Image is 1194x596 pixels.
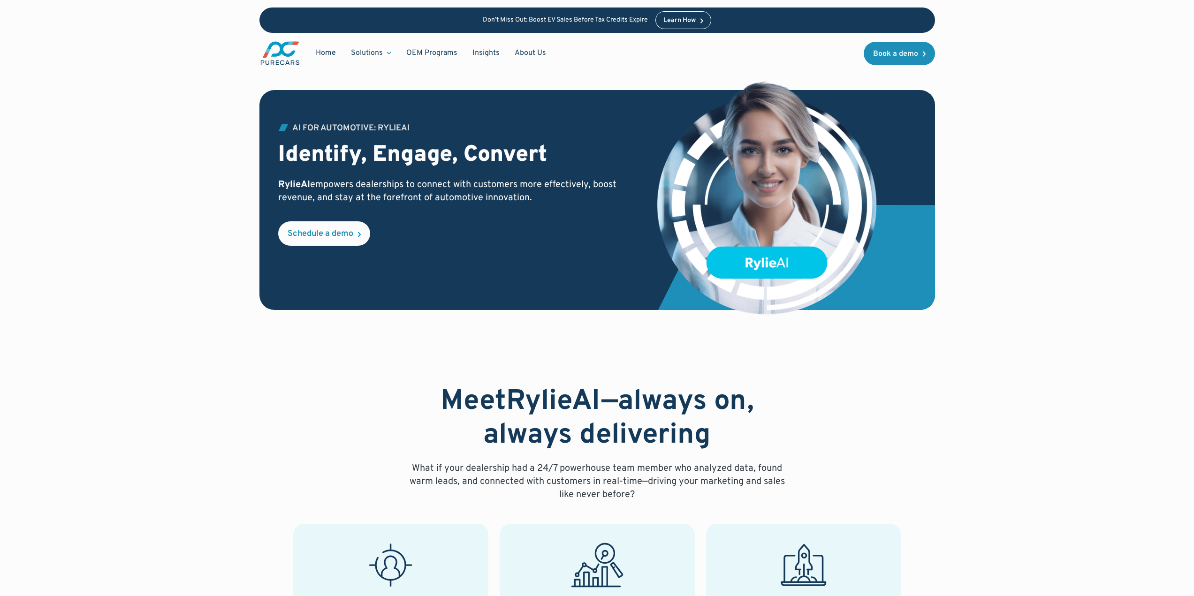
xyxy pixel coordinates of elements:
[655,81,879,317] img: customer data platform illustration
[864,42,935,65] a: Book a demo
[259,40,301,66] img: purecars logo
[399,44,465,62] a: OEM Programs
[278,142,642,169] h2: Identify, Engage, Convert
[288,230,353,238] div: Schedule a demo
[507,44,554,62] a: About Us
[278,221,370,246] a: Schedule a demo
[506,384,601,420] strong: RylieAI
[351,48,383,58] div: Solutions
[873,50,918,58] div: Book a demo
[483,16,648,24] p: Don’t Miss Out: Boost EV Sales Before Tax Credits Expire
[655,11,711,29] a: Learn How
[343,44,399,62] div: Solutions
[483,384,754,453] strong: —always on, always delivering
[465,44,507,62] a: Insights
[441,384,506,420] strong: Meet
[308,44,343,62] a: Home
[663,17,696,24] div: Learn How
[259,40,301,66] a: main
[402,462,792,501] p: What if your dealership had a 24/7 powerhouse team member who analyzed data, found warm leads, an...
[278,178,642,204] p: empowers dealerships to connect with customers more effectively, boost revenue, and stay at the f...
[278,179,310,191] strong: RylieAI
[292,124,410,133] div: AI for Automotive: RylieAI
